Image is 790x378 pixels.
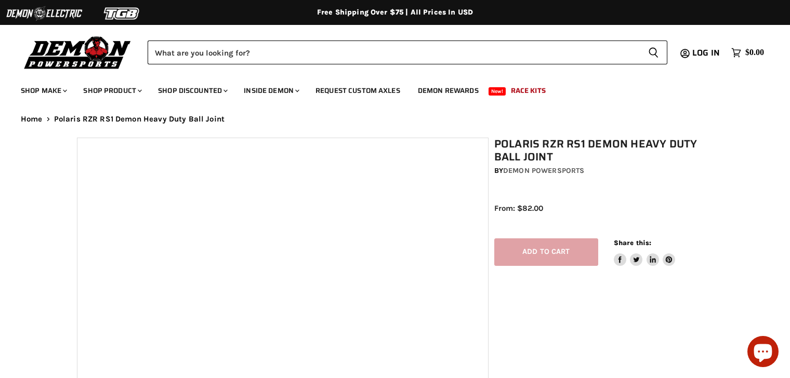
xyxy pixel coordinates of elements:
[54,115,225,124] span: Polaris RZR RS1 Demon Heavy Duty Ball Joint
[726,45,769,60] a: $0.00
[21,115,43,124] a: Home
[13,80,73,101] a: Shop Make
[494,204,543,213] span: From: $82.00
[489,87,506,96] span: New!
[83,4,161,23] img: TGB Logo 2
[744,336,782,370] inbox-online-store-chat: Shopify online store chat
[503,80,554,101] a: Race Kits
[503,166,584,175] a: Demon Powersports
[236,80,306,101] a: Inside Demon
[308,80,408,101] a: Request Custom Axles
[692,46,720,59] span: Log in
[75,80,148,101] a: Shop Product
[640,40,667,64] button: Search
[614,239,651,247] span: Share this:
[150,80,234,101] a: Shop Discounted
[688,48,726,58] a: Log in
[614,238,676,266] aside: Share this:
[494,165,719,177] div: by
[148,40,667,64] form: Product
[21,34,135,71] img: Demon Powersports
[148,40,640,64] input: Search
[5,4,83,23] img: Demon Electric Logo 2
[745,48,764,58] span: $0.00
[494,138,719,164] h1: Polaris RZR RS1 Demon Heavy Duty Ball Joint
[410,80,486,101] a: Demon Rewards
[13,76,761,101] ul: Main menu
